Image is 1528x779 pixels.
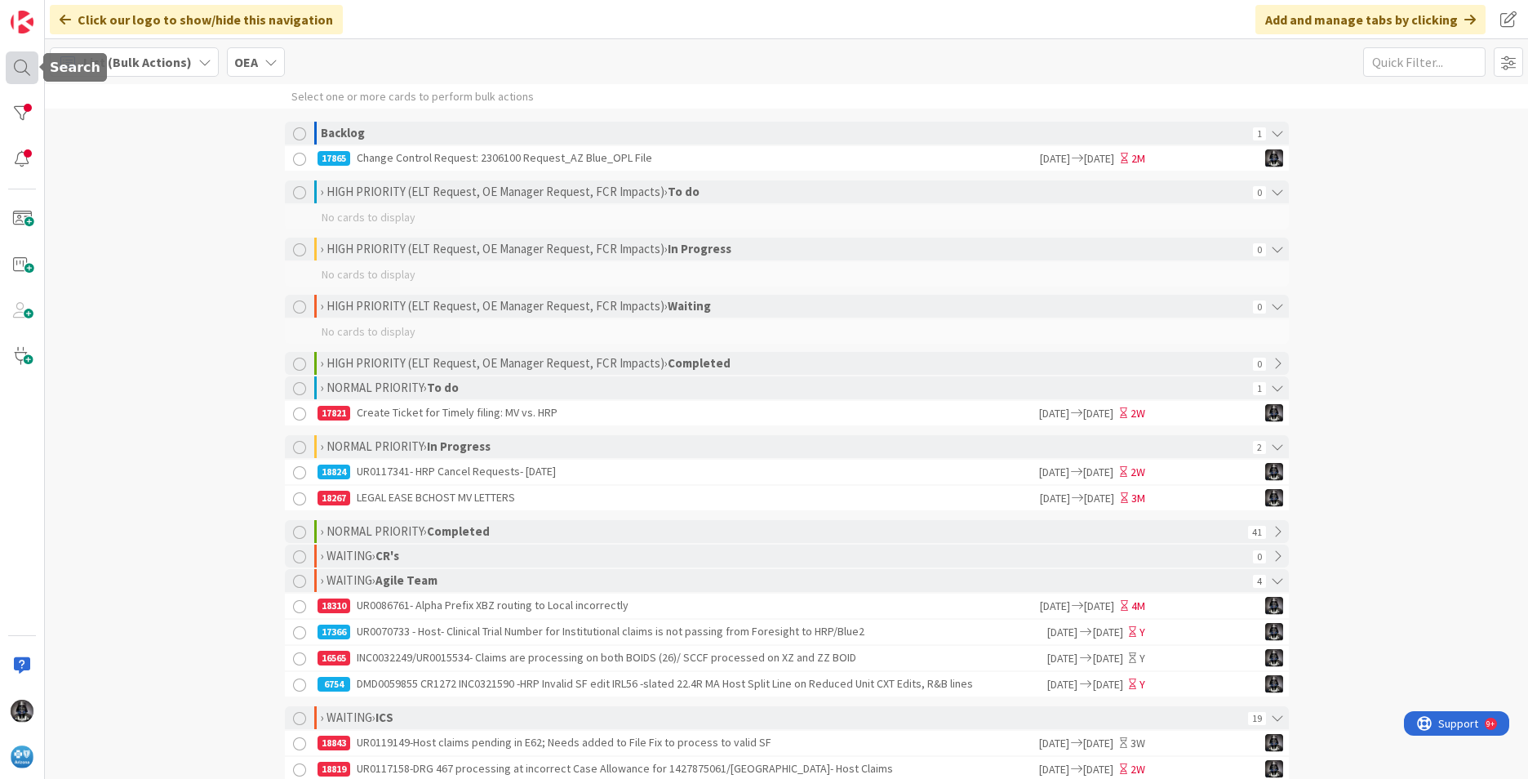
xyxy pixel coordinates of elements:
div: Create Ticket for Timely filing: MV vs. HRP [318,401,1037,425]
b: To do [427,380,459,395]
span: [DATE] [1037,405,1069,422]
div: Click our logo to show/hide this navigation [50,5,343,34]
span: [DATE] [1037,490,1070,507]
div: › WAITING › [321,569,1248,592]
div: › HIGH PRIORITY (ELT Request, OE Manager Request, FCR Impacts) › [321,352,1248,375]
span: List (Bulk Actions) [83,52,192,72]
b: Backlog [321,125,365,140]
div: 18843 [318,736,350,750]
b: ICS [375,710,393,725]
span: [DATE] [1046,624,1077,641]
div: 3M [1131,490,1145,507]
span: 0 [1253,550,1266,563]
div: 2W [1130,405,1145,422]
input: Quick Filter... [1363,47,1486,77]
div: 18819 [318,762,350,777]
b: Waiting [668,298,711,314]
span: Support [34,2,74,22]
div: 18267 [318,491,350,505]
img: KG [1265,734,1283,752]
div: 4M [1131,598,1145,615]
a: 17366UR0070733 - Host- Clinical Trial Number for Institutional claims is not passing from Foresig... [285,620,1289,644]
img: avatar [11,746,33,768]
span: 1 [1253,382,1266,395]
div: › WAITING › [321,545,1248,568]
div: › HIGH PRIORITY (ELT Request, OE Manager Request, FCR Impacts) › [321,238,1248,260]
div: 2W [1130,464,1145,481]
div: Y [1139,650,1145,667]
div: 3W [1130,735,1145,752]
a: 16565INC0032249/UR0015534- Claims are processing on both BOIDS (26)/ SCCF processed on XZ and ZZ ... [285,646,1289,670]
span: [DATE] [1093,650,1125,667]
div: 6754 [318,677,350,692]
div: › NORMAL PRIORITY › [321,376,1248,399]
img: KG [11,700,33,723]
div: 17366 [318,625,350,639]
div: Add and manage tabs by clicking [1255,5,1486,34]
div: Y [1139,624,1145,641]
div: No cards to display [285,205,1289,229]
img: Visit kanbanzone.com [11,11,33,33]
span: 4 [1253,575,1266,588]
h5: Search [50,60,100,75]
div: › WAITING › [321,706,1243,729]
a: 18824UR0117341- HRP Cancel Requests- [DATE][DATE][DATE]2WKG [285,460,1289,484]
span: [DATE] [1037,150,1070,167]
b: CR's [375,548,399,563]
img: KG [1265,760,1283,778]
img: KG [1265,649,1283,667]
span: [DATE] [1084,598,1117,615]
img: KG [1265,675,1283,693]
div: Change Control Request: 2306100 Request_AZ Blue_OPL File [318,146,1037,171]
span: [DATE] [1046,676,1077,693]
span: 19 [1248,712,1266,725]
b: Agile Team [375,572,438,588]
div: UR0070733 - Host- Clinical Trial Number for Institutional claims is not passing from Foresight to... [318,620,1046,644]
span: [DATE] [1093,676,1125,693]
b: In Progress [427,438,491,454]
img: KG [1265,597,1283,615]
b: Completed [427,523,490,539]
span: [DATE] [1037,761,1069,778]
div: 17865 [318,151,350,166]
b: OEA [234,54,258,70]
div: 17821 [318,406,350,421]
img: KG [1265,623,1283,641]
div: › NORMAL PRIORITY › [321,435,1248,458]
span: [DATE] [1037,464,1069,481]
div: DMD0059855 CR1272 INC0321590 -HRP Invalid SF edit IRL56 -slated 22.4R MA Host Split Line on Reduc... [318,672,1046,697]
div: UR0117341- HRP Cancel Requests- [DATE] [318,460,1037,484]
div: No cards to display [285,319,1289,344]
span: 2 [1253,441,1266,454]
span: [DATE] [1083,761,1116,778]
div: Select one or more cards to perform bulk actions [291,84,534,109]
img: KG [1265,489,1283,507]
div: 16565 [318,651,350,665]
div: › HIGH PRIORITY (ELT Request, OE Manager Request, FCR Impacts) › [321,295,1248,318]
span: 1 [1253,127,1266,140]
div: LEGAL EASE BCHOST MV LETTERS [318,486,1037,510]
b: To do [668,184,700,199]
div: 2W [1130,761,1145,778]
img: KG [1265,463,1283,481]
span: [DATE] [1037,735,1069,752]
span: [DATE] [1093,624,1125,641]
div: › HIGH PRIORITY (ELT Request, OE Manager Request, FCR Impacts) › [321,180,1248,203]
a: 6754DMD0059855 CR1272 INC0321590 -HRP Invalid SF edit IRL56 -slated 22.4R MA Host Split Line on R... [285,672,1289,697]
span: [DATE] [1046,650,1077,667]
a: 17865Change Control Request: 2306100 Request_AZ Blue_OPL File[DATE][DATE]2MKG [285,146,1289,171]
div: UR0086761- Alpha Prefix XBZ routing to Local incorrectly [318,594,1037,618]
div: › NORMAL PRIORITY › [321,520,1243,543]
span: [DATE] [1037,598,1070,615]
div: Y [1139,676,1145,693]
span: 0 [1253,186,1266,199]
span: 0 [1253,243,1266,256]
div: 9+ [82,7,91,20]
div: INC0032249/UR0015534- Claims are processing on both BOIDS (26)/ SCCF processed on XZ and ZZ BOID [318,646,1046,670]
span: [DATE] [1083,735,1116,752]
a: 18267LEGAL EASE BCHOST MV LETTERS[DATE][DATE]3MKG [285,486,1289,510]
img: KG [1265,404,1283,422]
div: UR0119149-Host claims pending in E62; Needs added to File Fix to process to valid SF [318,731,1037,755]
span: 0 [1253,300,1266,314]
img: KG [1265,149,1283,167]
